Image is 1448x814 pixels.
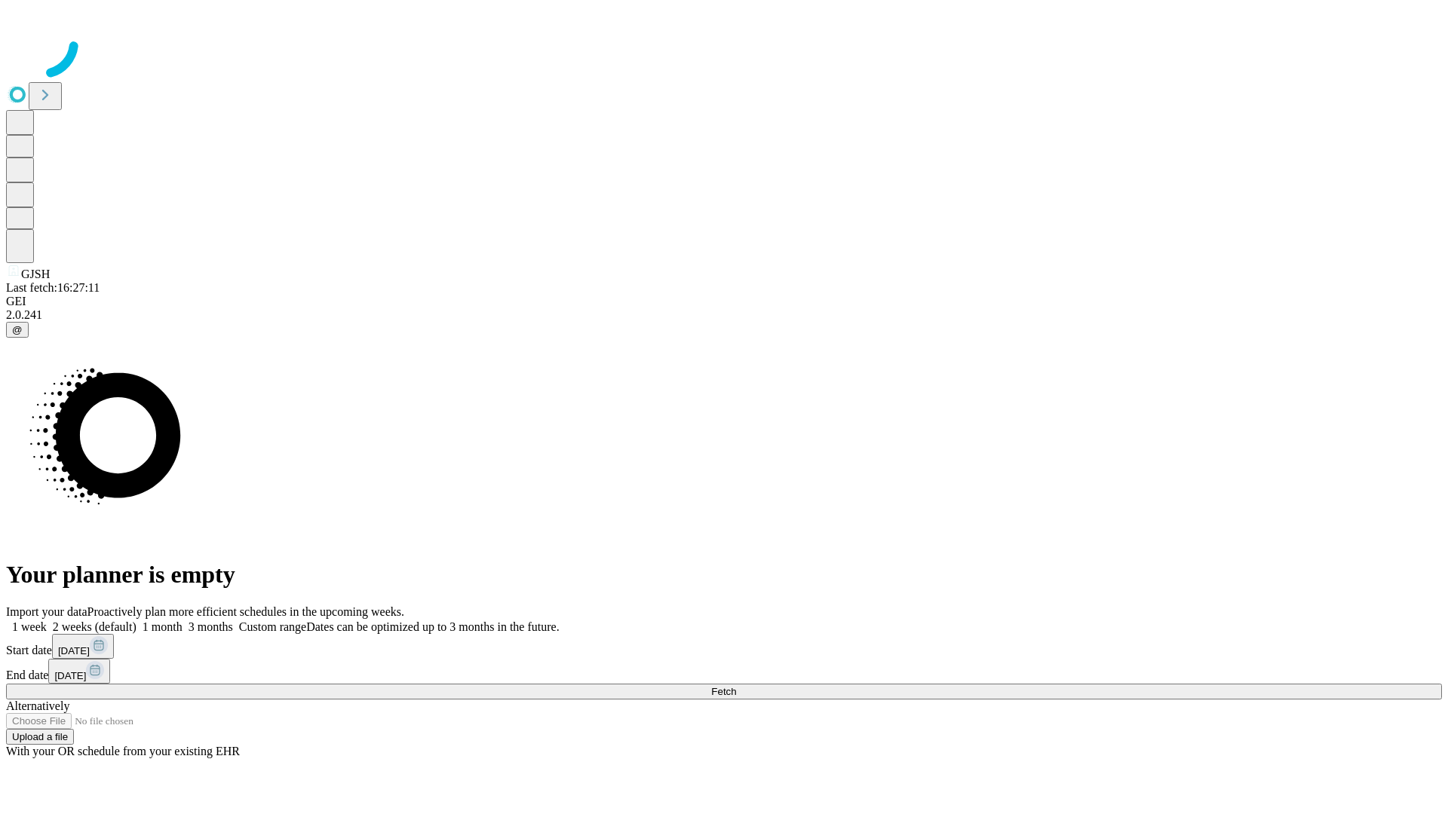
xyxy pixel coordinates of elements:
[21,268,50,280] span: GJSH
[53,620,137,633] span: 2 weeks (default)
[6,729,74,745] button: Upload a file
[12,324,23,335] span: @
[6,281,100,294] span: Last fetch: 16:27:11
[6,745,240,757] span: With your OR schedule from your existing EHR
[6,699,69,712] span: Alternatively
[6,659,1442,684] div: End date
[48,659,110,684] button: [DATE]
[6,295,1442,308] div: GEI
[143,620,183,633] span: 1 month
[87,605,404,618] span: Proactively plan more efficient schedules in the upcoming weeks.
[711,686,736,697] span: Fetch
[6,322,29,338] button: @
[6,308,1442,322] div: 2.0.241
[6,561,1442,589] h1: Your planner is empty
[58,645,90,656] span: [DATE]
[306,620,559,633] span: Dates can be optimized up to 3 months in the future.
[12,620,47,633] span: 1 week
[6,684,1442,699] button: Fetch
[189,620,233,633] span: 3 months
[54,670,86,681] span: [DATE]
[52,634,114,659] button: [DATE]
[6,605,87,618] span: Import your data
[239,620,306,633] span: Custom range
[6,634,1442,659] div: Start date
